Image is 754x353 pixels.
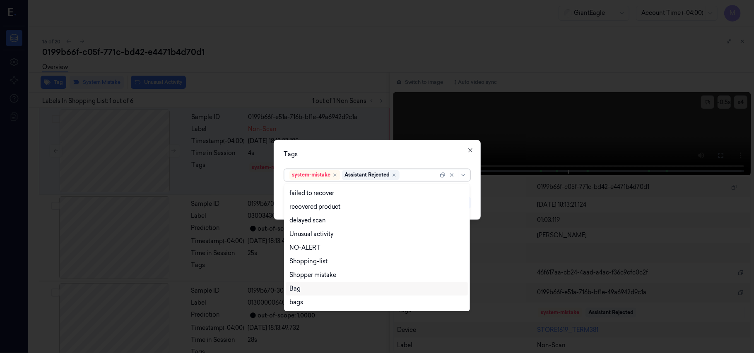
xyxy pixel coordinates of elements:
div: Shopping-list [289,257,328,266]
div: failed to recover [289,189,334,198]
div: NO-ALERT [289,243,320,252]
div: bags [289,298,303,307]
div: Unusual activity [289,230,333,239]
div: Remove ,system-mistake [332,173,337,178]
div: Remove ,Assistant Rejected [392,173,397,178]
div: system-mistake [292,172,331,179]
div: Assistant Rejected [345,172,390,179]
div: delayed scan [289,216,326,225]
div: Bag [289,284,301,293]
div: recovered product [289,203,340,211]
div: Shopper mistake [289,271,336,279]
div: Tags [284,150,470,159]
